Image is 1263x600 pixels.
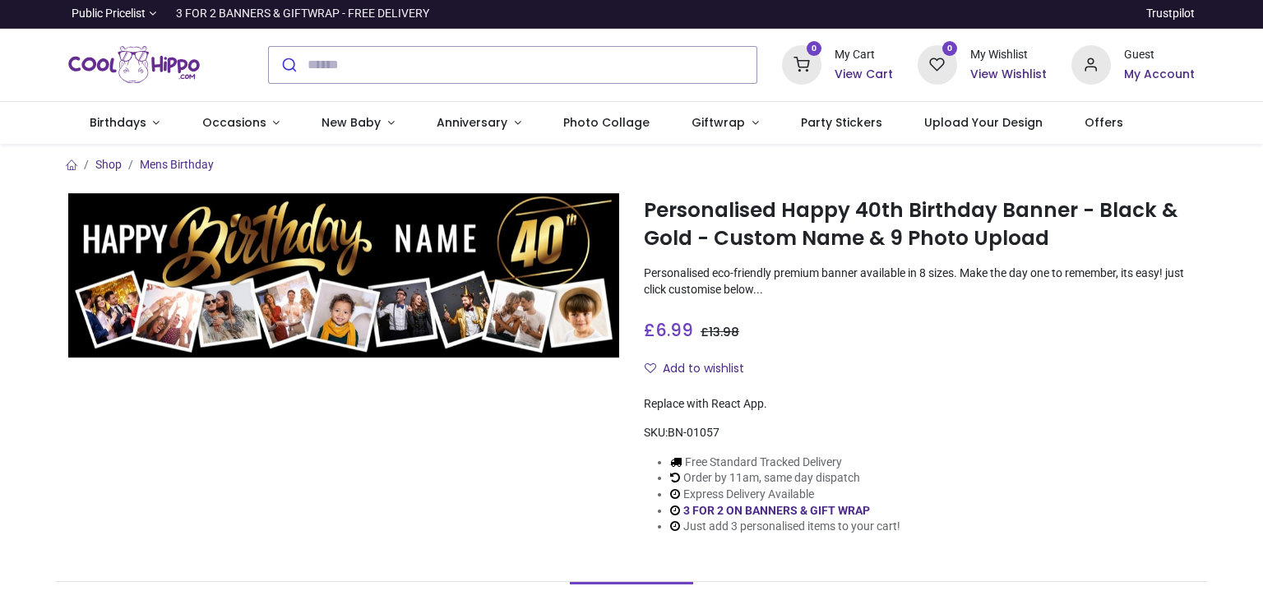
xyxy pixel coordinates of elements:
[670,487,900,503] li: Express Delivery Available
[644,196,1195,253] h1: Personalised Happy 40th Birthday Banner - Black & Gold - Custom Name & 9 Photo Upload
[970,47,1047,63] div: My Wishlist
[645,362,656,374] i: Add to wishlist
[269,47,308,83] button: Submit
[835,67,893,83] a: View Cart
[655,318,693,342] span: 6.99
[670,470,900,487] li: Order by 11am, same day dispatch
[176,6,429,22] div: 3 FOR 2 BANNERS & GIFTWRAP - FREE DELIVERY
[68,42,200,88] img: Cool Hippo
[835,47,893,63] div: My Cart
[415,102,542,145] a: Anniversary
[68,42,200,88] a: Logo of Cool Hippo
[942,41,958,57] sup: 0
[68,6,156,22] a: Public Pricelist
[140,158,214,171] a: Mens Birthday
[970,67,1047,83] a: View Wishlist
[437,114,507,131] span: Anniversary
[918,57,957,70] a: 0
[709,324,739,340] span: 13.98
[644,265,1195,298] p: Personalised eco-friendly premium banner available in 8 sizes. Make the day one to remember, its ...
[670,455,900,471] li: Free Standard Tracked Delivery
[801,114,882,131] span: Party Stickers
[181,102,301,145] a: Occasions
[670,519,900,535] li: Just add 3 personalised items to your cart!
[1124,67,1195,83] a: My Account
[644,425,1195,441] div: SKU:
[1146,6,1195,22] a: Trustpilot
[1085,114,1123,131] span: Offers
[95,158,122,171] a: Shop
[1124,47,1195,63] div: Guest
[924,114,1043,131] span: Upload Your Design
[563,114,650,131] span: Photo Collage
[68,193,619,358] img: Personalised Happy 40th Birthday Banner - Black & Gold - Custom Name & 9 Photo Upload
[72,6,146,22] span: Public Pricelist
[692,114,745,131] span: Giftwrap
[202,114,266,131] span: Occasions
[644,396,1195,413] div: Replace with React App.
[683,504,870,517] a: 3 FOR 2 ON BANNERS & GIFT WRAP
[701,324,739,340] span: £
[644,355,758,383] button: Add to wishlistAdd to wishlist
[90,114,146,131] span: Birthdays
[644,318,693,342] span: £
[782,57,821,70] a: 0
[670,102,780,145] a: Giftwrap
[668,426,719,439] span: BN-01057
[301,102,416,145] a: New Baby
[322,114,381,131] span: New Baby
[807,41,822,57] sup: 0
[68,102,181,145] a: Birthdays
